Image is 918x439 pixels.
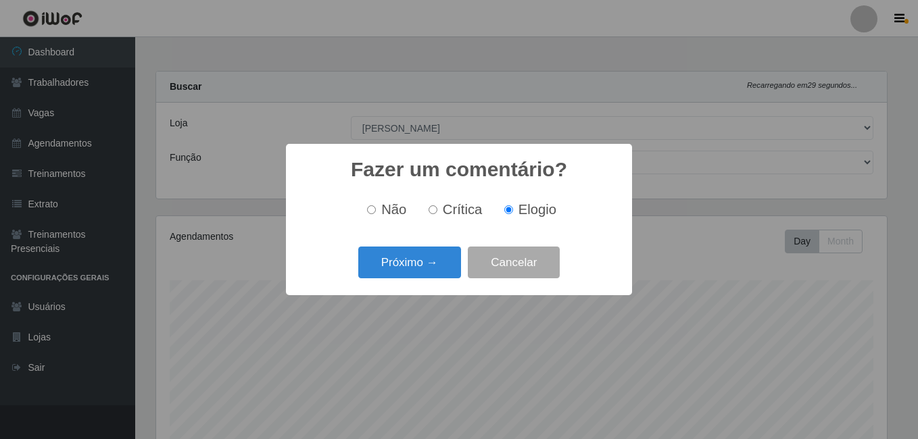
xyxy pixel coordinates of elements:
span: Crítica [443,202,483,217]
input: Não [367,205,376,214]
span: Elogio [518,202,556,217]
input: Elogio [504,205,513,214]
input: Crítica [429,205,437,214]
h2: Fazer um comentário? [351,157,567,182]
span: Não [381,202,406,217]
button: Próximo → [358,247,461,278]
button: Cancelar [468,247,560,278]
